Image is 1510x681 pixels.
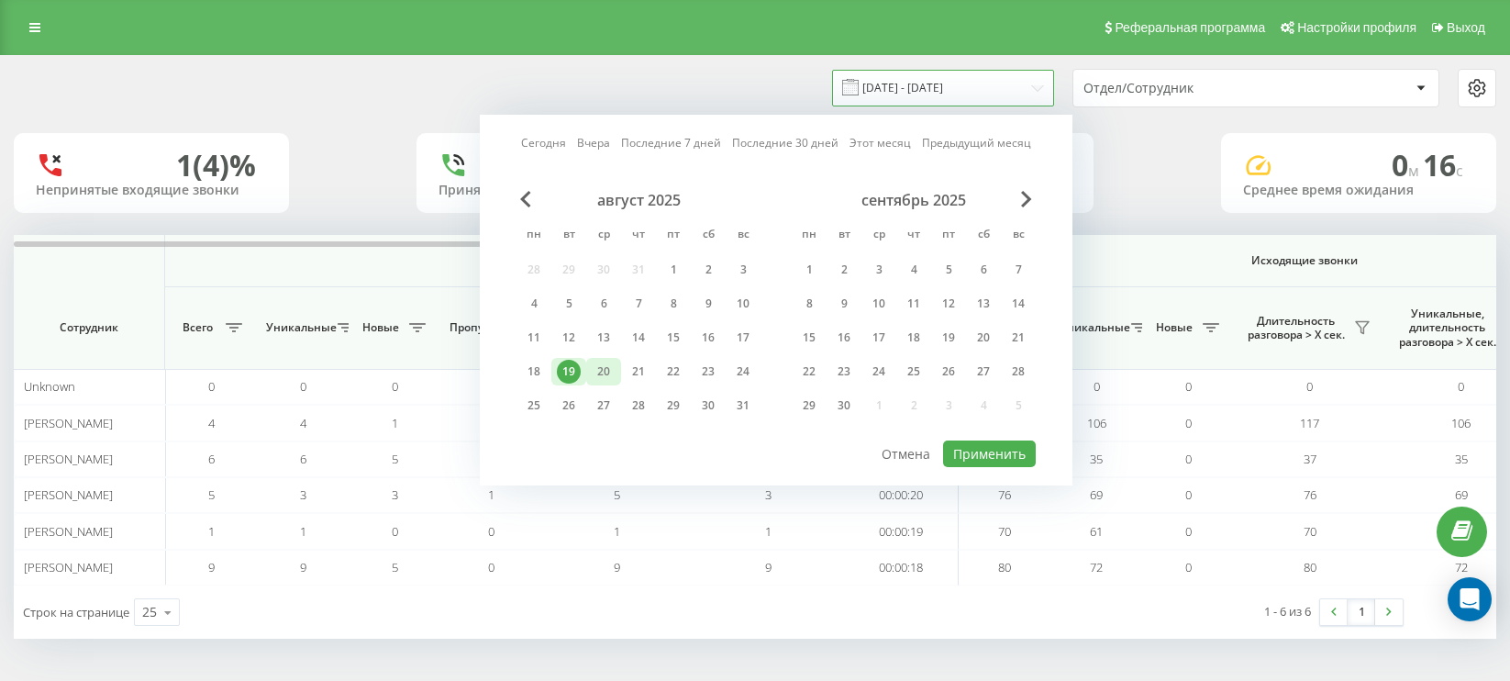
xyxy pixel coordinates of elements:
[450,320,524,335] span: Пропущенные
[1300,415,1319,431] span: 117
[24,451,113,467] span: [PERSON_NAME]
[900,222,927,250] abbr: четверг
[1185,451,1192,467] span: 0
[792,392,827,419] div: пн 29 сент. 2025 г.
[1006,292,1030,316] div: 14
[488,523,494,540] span: 0
[844,550,959,586] td: 00:00:18
[832,326,856,350] div: 16
[696,292,720,316] div: 9
[998,559,1011,575] span: 80
[726,392,761,419] div: вс 31 авг. 2025 г.
[660,222,687,250] abbr: пятница
[557,360,581,384] div: 19
[656,256,691,284] div: пт 1 авг. 2025 г.
[691,290,726,318] div: сб 9 авг. 2025 г.
[392,523,398,540] span: 0
[896,256,931,284] div: чт 4 сент. 2025 г.
[592,326,616,350] div: 13
[1094,378,1100,395] span: 0
[849,134,911,151] a: Этот месяц
[1455,559,1468,575] span: 72
[696,394,720,418] div: 30
[832,292,856,316] div: 9
[1451,415,1471,431] span: 106
[861,358,896,385] div: ср 24 сент. 2025 г.
[1001,256,1036,284] div: вс 7 сент. 2025 г.
[586,290,621,318] div: ср 6 авг. 2025 г.
[392,486,398,503] span: 3
[726,290,761,318] div: вс 10 авг. 2025 г.
[661,394,685,418] div: 29
[1083,81,1303,96] div: Отдел/Сотрудник
[792,191,1036,209] div: сентябрь 2025
[392,559,398,575] span: 5
[1456,161,1463,181] span: c
[1455,486,1468,503] span: 69
[208,451,215,467] span: 6
[516,191,761,209] div: август 2025
[516,392,551,419] div: пн 25 авг. 2025 г.
[731,360,755,384] div: 24
[1304,559,1316,575] span: 80
[590,222,617,250] abbr: среда
[213,253,910,268] span: Входящие звонки
[174,320,220,335] span: Всего
[972,258,995,282] div: 6
[621,324,656,352] div: чт 14 авг. 2025 г.
[208,559,215,575] span: 9
[1115,20,1265,35] span: Реферальная программа
[937,326,960,350] div: 19
[966,324,1001,352] div: сб 20 сент. 2025 г.
[902,360,926,384] div: 25
[557,394,581,418] div: 26
[656,324,691,352] div: пт 15 авг. 2025 г.
[696,360,720,384] div: 23
[972,360,995,384] div: 27
[797,326,821,350] div: 15
[827,256,861,284] div: вт 2 сент. 2025 г.
[392,415,398,431] span: 1
[865,222,893,250] abbr: среда
[29,320,149,335] span: Сотрудник
[621,290,656,318] div: чт 7 авг. 2025 г.
[1447,20,1485,35] span: Выход
[1151,320,1197,335] span: Новые
[516,324,551,352] div: пн 11 авг. 2025 г.
[765,486,772,503] span: 3
[208,415,215,431] span: 4
[797,394,821,418] div: 29
[1090,523,1103,540] span: 61
[902,292,926,316] div: 11
[1458,378,1464,395] span: 0
[1060,320,1126,335] span: Уникальные
[1006,258,1030,282] div: 7
[621,134,721,151] a: Последние 7 дней
[551,358,586,385] div: вт 19 авг. 2025 г.
[439,183,670,198] div: Принятые входящие звонки
[931,290,966,318] div: пт 12 сент. 2025 г.
[765,523,772,540] span: 1
[896,358,931,385] div: чт 25 сент. 2025 г.
[1448,577,1492,621] div: Open Intercom Messenger
[902,326,926,350] div: 18
[844,513,959,549] td: 00:00:19
[827,358,861,385] div: вт 23 сент. 2025 г.
[300,559,306,575] span: 9
[795,222,823,250] abbr: понедельник
[731,292,755,316] div: 10
[1090,451,1103,467] span: 35
[931,358,966,385] div: пт 26 сент. 2025 г.
[832,258,856,282] div: 2
[691,358,726,385] div: сб 23 авг. 2025 г.
[792,324,827,352] div: пн 15 сент. 2025 г.
[621,358,656,385] div: чт 21 авг. 2025 г.
[966,290,1001,318] div: сб 13 сент. 2025 г.
[551,392,586,419] div: вт 26 авг. 2025 г.
[551,290,586,318] div: вт 5 авг. 2025 г.
[726,358,761,385] div: вс 24 авг. 2025 г.
[935,222,962,250] abbr: пятница
[970,222,997,250] abbr: суббота
[300,415,306,431] span: 4
[522,326,546,350] div: 11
